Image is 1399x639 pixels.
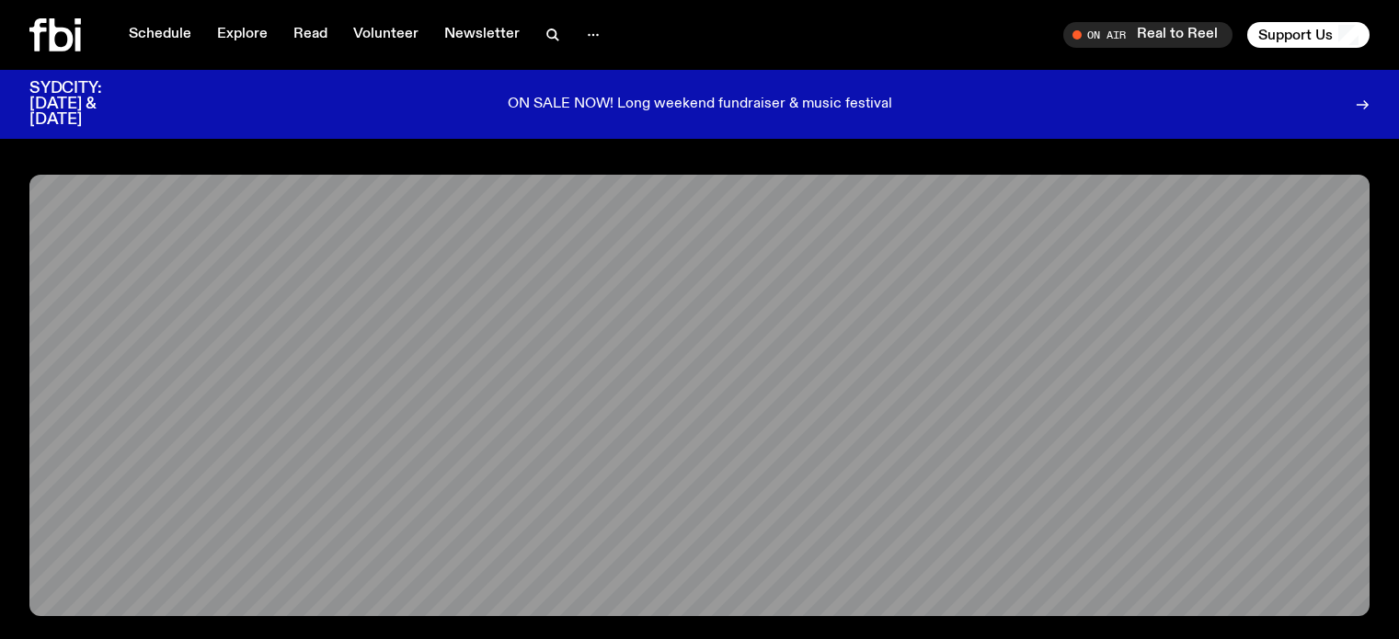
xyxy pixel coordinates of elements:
[282,22,338,48] a: Read
[1247,22,1370,48] button: Support Us
[508,97,892,113] p: ON SALE NOW! Long weekend fundraiser & music festival
[1063,22,1233,48] button: On AirReal to Reel
[1258,27,1333,43] span: Support Us
[342,22,430,48] a: Volunteer
[433,22,531,48] a: Newsletter
[206,22,279,48] a: Explore
[118,22,202,48] a: Schedule
[29,81,147,128] h3: SYDCITY: [DATE] & [DATE]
